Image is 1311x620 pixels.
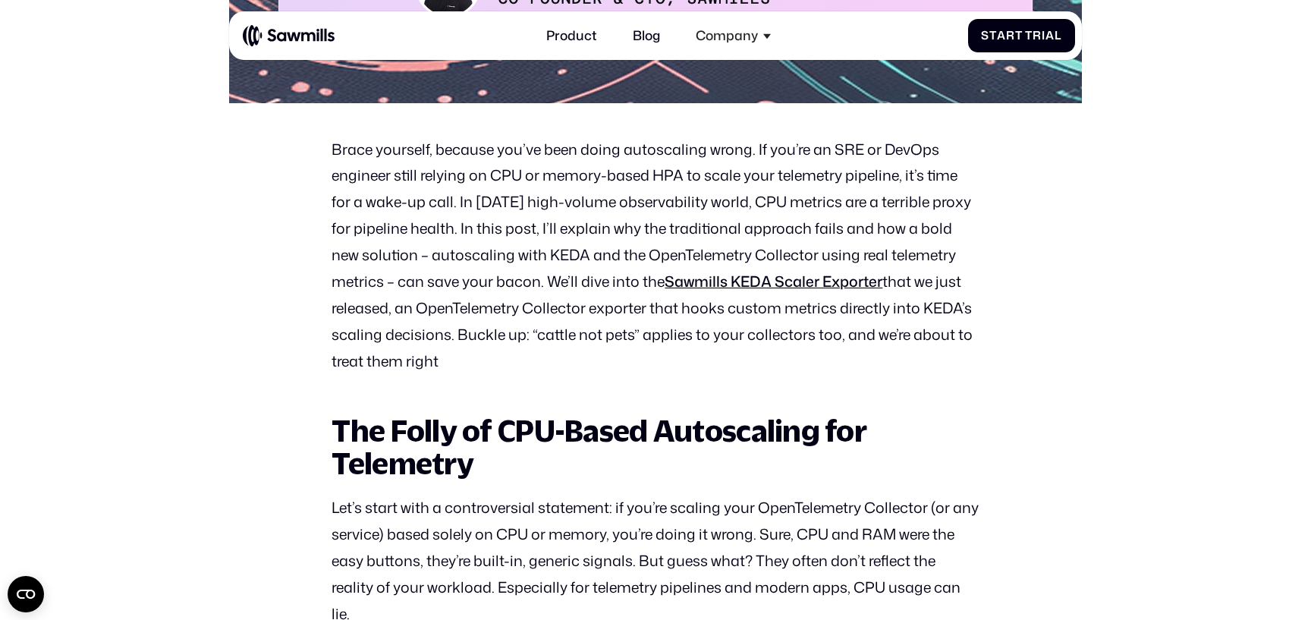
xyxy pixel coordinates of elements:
a: Sawmills KEDA Scaler Exporter [665,271,882,291]
div: Company [696,28,758,44]
span: T [1025,29,1033,42]
span: l [1055,29,1062,42]
a: Product [536,18,606,54]
a: Blog [623,18,670,54]
span: a [997,29,1006,42]
span: t [989,29,997,42]
a: StartTrial [968,19,1075,52]
strong: The Folly of CPU-Based Autoscaling for Telemetry [332,413,866,480]
span: r [1006,29,1015,42]
span: a [1045,29,1055,42]
p: Brace yourself, because you’ve been doing autoscaling wrong. If you’re an SRE or DevOps engineer ... [332,137,979,376]
span: i [1042,29,1045,42]
button: Open CMP widget [8,576,44,612]
span: t [1015,29,1023,42]
div: Company [686,18,781,54]
span: S [981,29,989,42]
span: r [1033,29,1042,42]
